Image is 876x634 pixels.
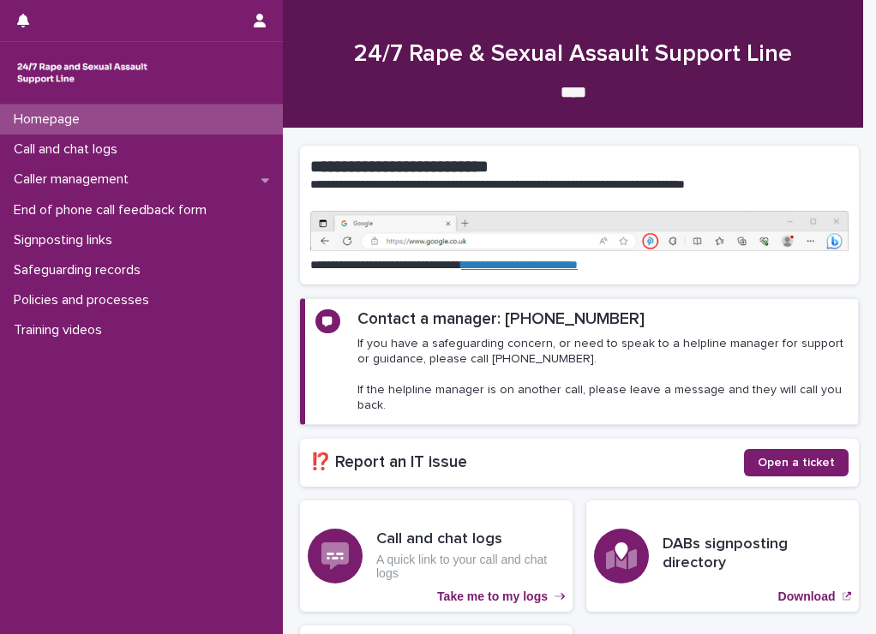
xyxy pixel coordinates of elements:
[7,111,93,128] p: Homepage
[376,553,565,582] p: A quick link to your call and chat logs
[310,452,744,472] h2: ⁉️ Report an IT issue
[7,141,131,158] p: Call and chat logs
[758,457,835,469] span: Open a ticket
[357,309,645,329] h2: Contact a manager: [PHONE_NUMBER]
[778,589,836,604] p: Download
[376,530,565,549] h3: Call and chat logs
[7,292,163,308] p: Policies and processes
[7,232,126,248] p: Signposting links
[744,449,849,476] a: Open a ticket
[7,171,142,188] p: Caller management
[357,336,848,414] p: If you have a safeguarding concern, or need to speak to a helpline manager for support or guidanc...
[586,500,859,612] a: Download
[300,500,573,612] a: Take me to my logs
[7,262,154,278] p: Safeguarding records
[7,322,116,338] p: Training videos
[663,535,851,572] h3: DABs signposting directory
[14,56,151,90] img: rhQMoQhaT3yELyF149Cw
[7,202,220,218] p: End of phone call feedback form
[437,589,548,604] p: Take me to my logs
[300,40,846,69] h1: 24/7 Rape & Sexual Assault Support Line
[310,211,849,251] img: https%3A%2F%2Fcdn.document360.io%2F0deca9d6-0dac-4e56-9e8f-8d9979bfce0e%2FImages%2FDocumentation%...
